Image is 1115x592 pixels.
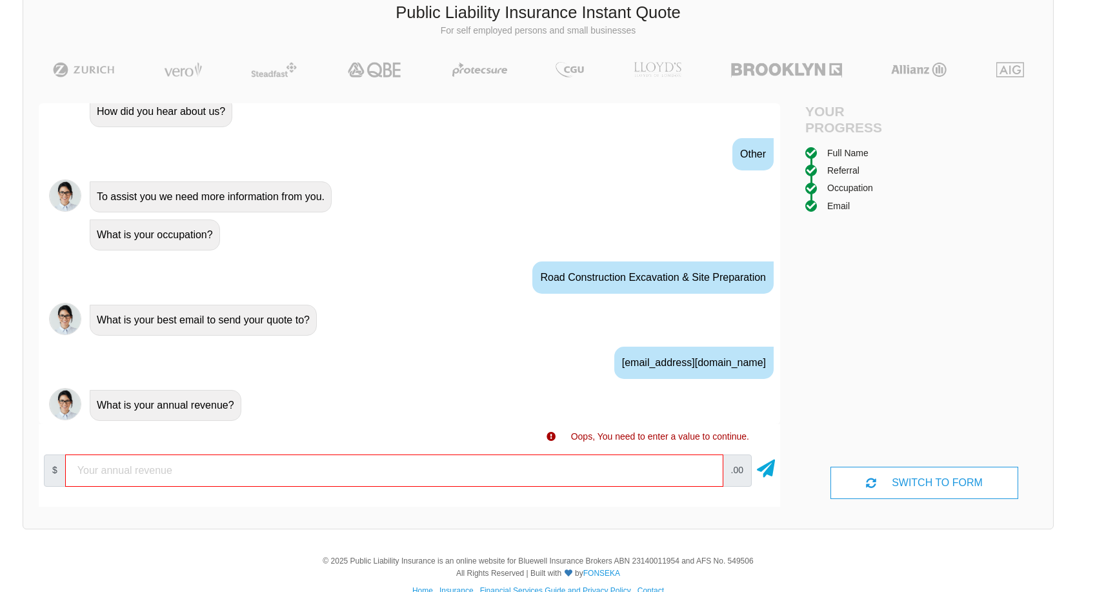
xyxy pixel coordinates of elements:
[827,181,873,195] div: Occupation
[827,163,859,178] div: Referral
[583,569,620,578] a: FONSEKA
[49,388,81,420] img: Chatbot | PLI
[246,62,303,77] img: Steadfast | Public Liability Insurance
[830,467,1019,499] div: SWITCH TO FORM
[532,261,774,294] div: Road Construction Excavation & Site Preparation
[90,181,332,212] div: To assist you we need more information from you.
[65,454,723,487] input: Your annual revenue
[47,62,120,77] img: Zurich | Public Liability Insurance
[33,25,1043,37] p: For self employed persons and small businesses
[614,347,774,379] div: [EMAIL_ADDRESS][DOMAIN_NAME]
[90,390,241,421] div: What is your annual revenue?
[550,62,589,77] img: CGU | Public Liability Insurance
[90,305,317,336] div: What is your best email to send your quote to?
[90,219,220,250] div: What is your occupation?
[90,96,232,127] div: How did you hear about us?
[44,454,66,487] span: $
[991,62,1029,77] img: AIG | Public Liability Insurance
[158,62,208,77] img: Vero | Public Liability Insurance
[732,138,774,170] div: Other
[885,62,953,77] img: Allianz | Public Liability Insurance
[49,179,81,212] img: Chatbot | PLI
[33,1,1043,25] h3: Public Liability Insurance Instant Quote
[723,454,752,487] span: .00
[571,431,749,442] span: Oops, You need to enter a value to continue.
[726,62,847,77] img: Brooklyn | Public Liability Insurance
[447,62,512,77] img: Protecsure | Public Liability Insurance
[49,303,81,335] img: Chatbot | PLI
[627,62,688,77] img: LLOYD's | Public Liability Insurance
[827,146,869,160] div: Full Name
[340,62,410,77] img: QBE | Public Liability Insurance
[805,103,925,136] h4: Your Progress
[827,199,850,213] div: Email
